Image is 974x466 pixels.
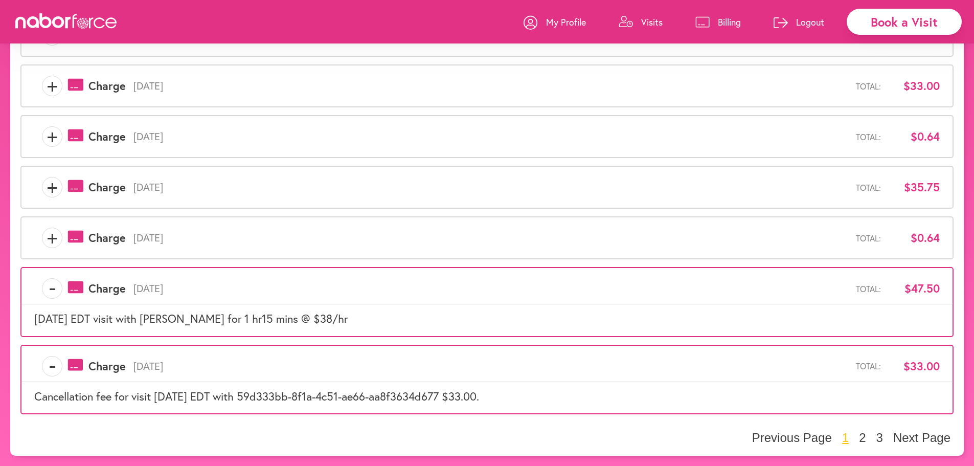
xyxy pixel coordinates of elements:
span: - [42,356,62,376]
span: + [42,25,62,46]
span: Total: [856,233,881,243]
span: [DATE] [126,130,856,143]
span: Charge [88,282,126,295]
span: $0.64 [889,231,940,245]
p: My Profile [546,16,586,28]
button: 2 [856,430,869,446]
p: Logout [796,16,824,28]
span: $33.00 [889,79,940,93]
p: Visits [641,16,663,28]
span: [DATE] [126,360,856,372]
span: Total: [856,81,881,91]
a: Logout [774,7,824,37]
span: $33.00 [889,360,940,373]
span: + [42,76,62,96]
button: Next Page [890,430,954,446]
span: - [42,278,62,299]
span: Total: [856,183,881,192]
span: Charge [88,79,126,93]
span: $35.75 [889,181,940,194]
a: Visits [619,7,663,37]
span: + [42,228,62,248]
span: Charge [88,181,126,194]
span: + [42,177,62,197]
p: Billing [718,16,741,28]
span: [DATE] [126,181,856,193]
div: Book a Visit [847,9,962,35]
button: Previous Page [749,430,835,446]
span: $47.50 [889,282,940,295]
span: + [42,126,62,147]
span: [DATE] [126,282,856,295]
span: Total: [856,361,881,371]
span: Charge [88,231,126,245]
span: $0.64 [889,130,940,143]
span: Total: [856,284,881,294]
span: Charge [88,360,126,373]
span: [DATE] [126,232,856,244]
span: [DATE] [126,80,856,92]
a: Billing [695,7,741,37]
span: Total: [856,132,881,142]
span: [DATE] EDT visit with [PERSON_NAME] for 1 hr15 mins @ $38/hr [34,311,348,326]
a: My Profile [524,7,586,37]
button: 1 [839,430,852,446]
span: Charge [88,130,126,143]
button: 3 [873,430,886,446]
span: Cancellation fee for visit [DATE] EDT with 59d333bb-8f1a-4c51-ae66-aa8f3634d677 $33.00. [34,389,479,404]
